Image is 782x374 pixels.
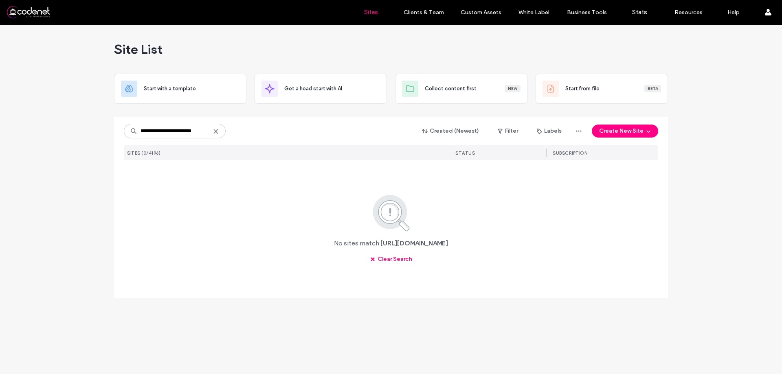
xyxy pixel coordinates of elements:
[334,239,379,248] span: No sites match
[144,85,196,93] span: Start with a template
[455,150,475,156] span: STATUS
[380,239,448,248] span: [URL][DOMAIN_NAME]
[505,85,521,92] div: New
[553,150,587,156] span: SUBSCRIPTION
[127,150,160,156] span: SITES (0/4196)
[565,85,600,93] span: Start from file
[425,85,477,93] span: Collect content first
[284,85,342,93] span: Get a head start with AI
[490,125,526,138] button: Filter
[674,9,703,16] label: Resources
[363,253,420,266] button: Clear Search
[567,9,607,16] label: Business Tools
[415,125,486,138] button: Created (Newest)
[364,9,378,16] label: Sites
[404,9,444,16] label: Clients & Team
[518,9,549,16] label: White Label
[727,9,740,16] label: Help
[114,41,163,57] span: Site List
[536,74,668,104] div: Start from fileBeta
[255,74,387,104] div: Get a head start with AI
[592,125,658,138] button: Create New Site
[632,9,647,16] label: Stats
[395,74,527,104] div: Collect content firstNew
[114,74,246,104] div: Start with a template
[644,85,661,92] div: Beta
[529,125,569,138] button: Labels
[362,193,421,232] img: search.svg
[461,9,501,16] label: Custom Assets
